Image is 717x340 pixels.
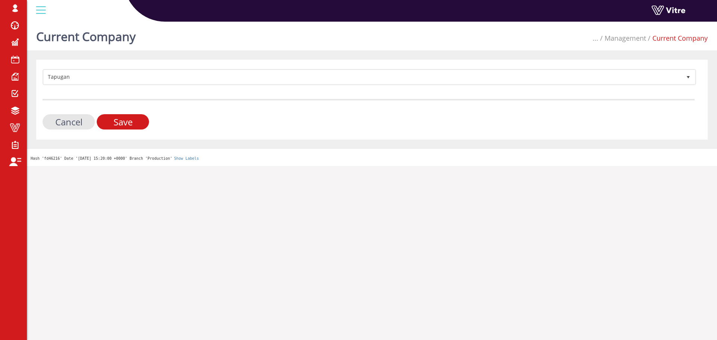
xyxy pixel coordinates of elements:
span: select [682,70,695,84]
input: Save [97,114,149,130]
li: Current Company [646,34,708,43]
li: Management [598,34,646,43]
a: Show Labels [174,156,199,160]
h1: Current Company [36,19,136,50]
span: Hash 'fd46216' Date '[DATE] 15:20:00 +0000' Branch 'Production' [31,156,172,160]
input: Cancel [43,114,95,130]
span: Tapugan [44,70,682,84]
span: ... [593,34,598,43]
